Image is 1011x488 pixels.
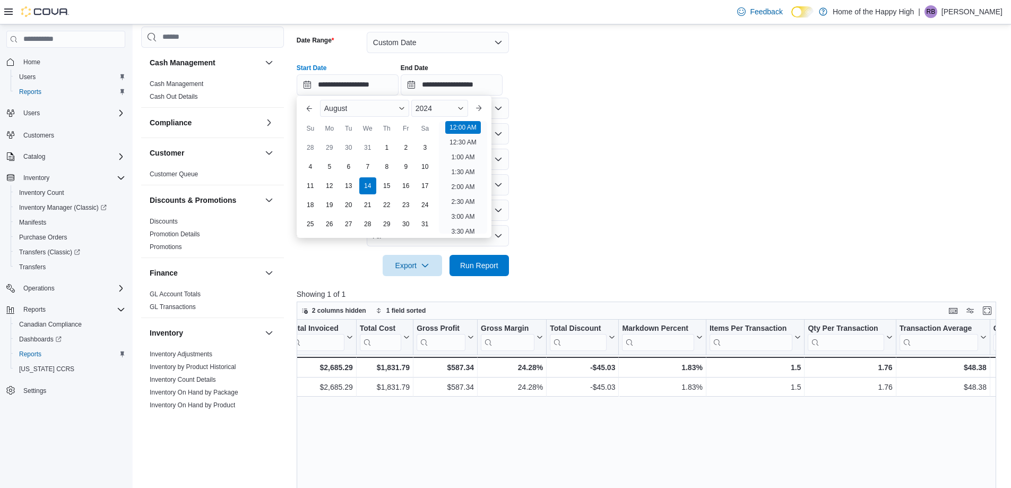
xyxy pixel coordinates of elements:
[710,324,793,351] div: Items Per Transaction
[11,70,129,84] button: Users
[297,74,399,96] input: Press the down key to enter a popover containing a calendar. Press the escape key to close the po...
[550,361,615,374] div: -$45.03
[710,381,801,393] div: 1.5
[150,376,216,383] a: Inventory Count Details
[15,318,125,331] span: Canadian Compliance
[263,194,275,207] button: Discounts & Promotions
[150,290,201,298] a: GL Account Totals
[19,384,50,397] a: Settings
[733,1,787,22] a: Feedback
[417,139,434,156] div: day-3
[417,324,474,351] button: Gross Profit
[470,100,487,117] button: Next month
[150,388,238,397] span: Inventory On Hand by Package
[324,104,348,113] span: August
[378,139,395,156] div: day-1
[19,172,125,184] span: Inventory
[340,177,357,194] div: day-13
[11,260,129,275] button: Transfers
[378,177,395,194] div: day-15
[297,64,327,72] label: Start Date
[15,246,125,259] span: Transfers (Classic)
[2,302,129,317] button: Reports
[150,389,238,396] a: Inventory On Hand by Package
[150,195,236,206] h3: Discounts & Promotions
[150,170,198,178] a: Customer Queue
[622,381,702,393] div: 1.83%
[15,186,125,199] span: Inventory Count
[417,177,434,194] div: day-17
[389,255,436,276] span: Export
[150,350,212,358] a: Inventory Adjustments
[360,361,410,374] div: $1,831.79
[23,284,55,293] span: Operations
[19,107,44,119] button: Users
[383,255,442,276] button: Export
[15,333,125,346] span: Dashboards
[321,139,338,156] div: day-29
[150,268,178,278] h3: Finance
[150,195,261,206] button: Discounts & Promotions
[340,196,357,213] div: day-20
[447,181,479,193] li: 2:00 AM
[19,55,125,69] span: Home
[360,324,410,351] button: Total Cost
[899,324,978,334] div: Transaction Average
[15,363,125,375] span: Washington CCRS
[11,332,129,347] a: Dashboards
[150,375,216,384] span: Inventory Count Details
[19,384,125,397] span: Settings
[340,139,357,156] div: day-30
[340,120,357,137] div: Tu
[302,216,319,233] div: day-25
[23,152,45,161] span: Catalog
[447,151,479,164] li: 1:00 AM
[340,216,357,233] div: day-27
[622,361,702,374] div: 1.83%
[11,245,129,260] a: Transfers (Classic)
[11,185,129,200] button: Inventory Count
[417,196,434,213] div: day-24
[481,361,543,374] div: 24.28%
[550,324,615,351] button: Total Discount
[417,324,465,334] div: Gross Profit
[19,88,41,96] span: Reports
[494,130,503,138] button: Open list of options
[2,54,129,70] button: Home
[417,381,474,393] div: $587.34
[23,387,46,395] span: Settings
[622,324,694,334] div: Markdown Percent
[302,120,319,137] div: Su
[15,201,111,214] a: Inventory Manager (Classic)
[289,324,344,334] div: Total Invoiced
[312,306,366,315] span: 2 columns hidden
[19,56,45,69] a: Home
[386,306,426,315] span: 1 field sorted
[808,324,884,334] div: Qty Per Transaction
[19,335,62,344] span: Dashboards
[150,268,261,278] button: Finance
[263,147,275,159] button: Customer
[297,289,1004,299] p: Showing 1 of 1
[401,64,428,72] label: End Date
[359,177,376,194] div: day-14
[19,203,107,212] span: Inventory Manager (Classic)
[15,201,125,214] span: Inventory Manager (Classic)
[918,5,920,18] p: |
[808,324,884,351] div: Qty Per Transaction
[150,117,261,128] button: Compliance
[19,129,58,142] a: Customers
[447,195,479,208] li: 2:30 AM
[808,361,892,374] div: 1.76
[360,324,401,334] div: Total Cost
[297,304,370,317] button: 2 columns hidden
[320,100,409,117] div: Button. Open the month selector. August is currently selected.
[550,381,615,393] div: -$45.03
[378,196,395,213] div: day-22
[2,149,129,164] button: Catalog
[15,231,125,244] span: Purchase Orders
[150,92,198,101] span: Cash Out Details
[460,260,498,271] span: Run Report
